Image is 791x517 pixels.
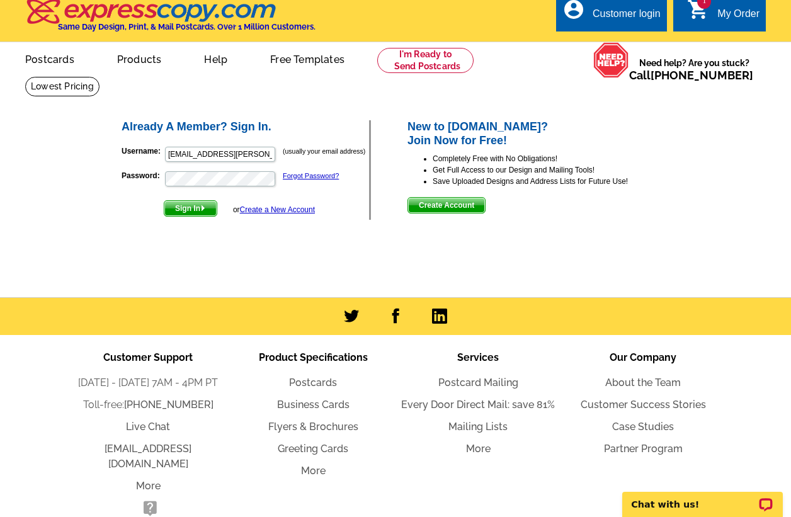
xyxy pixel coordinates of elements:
[268,421,358,433] a: Flyers & Brochures
[122,120,369,134] h2: Already A Member? Sign In.
[126,421,170,433] a: Live Chat
[717,8,760,26] div: My Order
[457,351,499,363] span: Services
[433,153,671,164] li: Completely Free with No Obligations!
[136,480,161,492] a: More
[283,172,339,179] a: Forgot Password?
[278,443,348,455] a: Greeting Cards
[562,6,661,22] a: account_circle Customer login
[65,397,230,412] li: Toll-free:
[97,43,182,73] a: Products
[301,465,326,477] a: More
[581,399,706,411] a: Customer Success Stories
[250,43,365,73] a: Free Templates
[651,69,753,82] a: [PHONE_NUMBER]
[407,120,671,147] h2: New to [DOMAIN_NAME]? Join Now for Free!
[65,375,230,390] li: [DATE] - [DATE] 7AM - 4PM PT
[58,22,316,31] h4: Same Day Design, Print, & Mail Postcards. Over 1 Million Customers.
[610,351,676,363] span: Our Company
[593,42,629,77] img: help
[164,200,217,217] button: Sign In
[433,176,671,187] li: Save Uploaded Designs and Address Lists for Future Use!
[105,443,191,470] a: [EMAIL_ADDRESS][DOMAIN_NAME]
[466,443,491,455] a: More
[283,147,365,155] small: (usually your email address)
[122,145,164,157] label: Username:
[593,8,661,26] div: Customer login
[124,399,213,411] a: [PHONE_NUMBER]
[164,201,217,216] span: Sign In
[5,43,94,73] a: Postcards
[687,6,760,22] a: 1 shopping_cart My Order
[448,421,508,433] a: Mailing Lists
[401,399,555,411] a: Every Door Direct Mail: save 81%
[407,197,486,213] button: Create Account
[103,351,193,363] span: Customer Support
[605,377,681,389] a: About the Team
[25,8,316,31] a: Same Day Design, Print, & Mail Postcards. Over 1 Million Customers.
[233,204,315,215] div: or
[200,205,206,211] img: button-next-arrow-white.png
[433,164,671,176] li: Get Full Access to our Design and Mailing Tools!
[259,351,368,363] span: Product Specifications
[629,69,753,82] span: Call
[184,43,248,73] a: Help
[612,421,674,433] a: Case Studies
[629,57,760,82] span: Need help? Are you stuck?
[277,399,350,411] a: Business Cards
[614,477,791,517] iframe: LiveChat chat widget
[289,377,337,389] a: Postcards
[408,198,485,213] span: Create Account
[438,377,518,389] a: Postcard Mailing
[240,205,315,214] a: Create a New Account
[604,443,683,455] a: Partner Program
[122,170,164,181] label: Password:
